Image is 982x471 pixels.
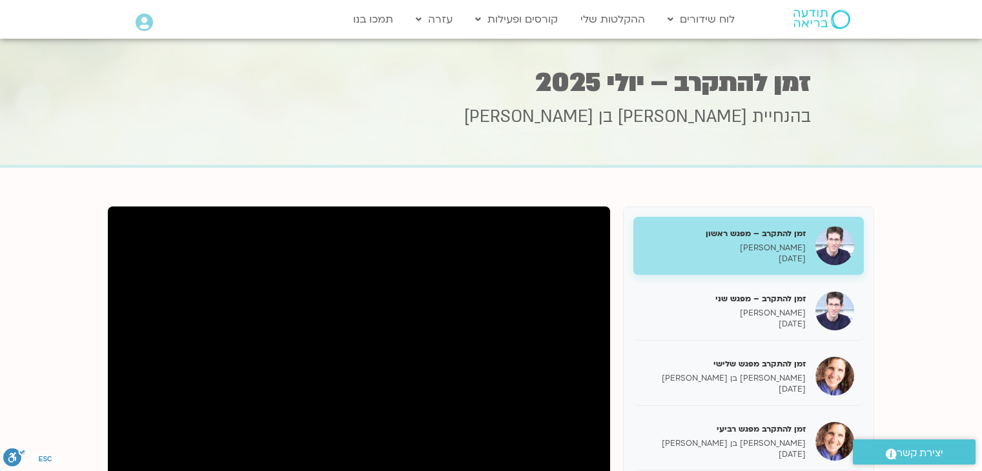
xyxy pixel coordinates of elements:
p: [PERSON_NAME] [643,308,806,319]
p: [PERSON_NAME] [643,243,806,254]
p: [DATE] [643,319,806,330]
p: [DATE] [643,449,806,460]
a: לוח שידורים [661,7,741,32]
h5: זמן להתקרב – מפגש ראשון [643,228,806,239]
a: קורסים ופעילות [469,7,564,32]
h5: זמן להתקרב מפגש שלישי [643,358,806,370]
span: בהנחיית [752,105,811,128]
a: עזרה [409,7,459,32]
p: [PERSON_NAME] בן [PERSON_NAME] [643,438,806,449]
h5: זמן להתקרב מפגש רביעי [643,423,806,435]
a: תמכו בנו [347,7,400,32]
img: זמן להתקרב – מפגש שני [815,292,854,330]
h1: זמן להתקרב – יולי 2025 [172,70,811,95]
span: יצירת קשר [897,445,943,462]
p: [DATE] [643,384,806,395]
a: ההקלטות שלי [574,7,651,32]
img: תודעה בריאה [793,10,850,29]
img: זמן להתקרב מפגש רביעי [815,422,854,461]
p: [PERSON_NAME] בן [PERSON_NAME] [643,373,806,384]
h5: זמן להתקרב – מפגש שני [643,293,806,305]
a: יצירת קשר [853,439,976,465]
img: זמן להתקרב מפגש שלישי [815,357,854,396]
img: זמן להתקרב – מפגש ראשון [815,226,854,265]
p: [DATE] [643,254,806,265]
